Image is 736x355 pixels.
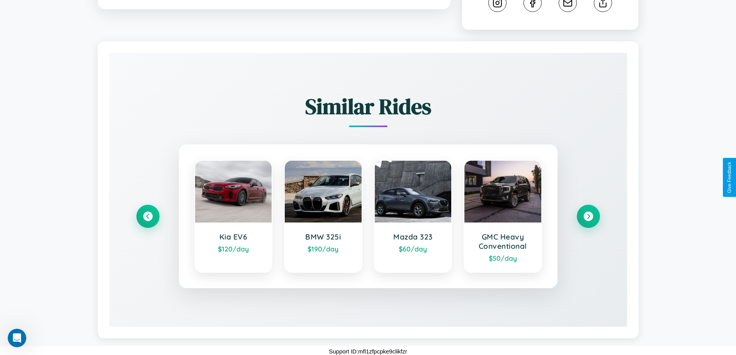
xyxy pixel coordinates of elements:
[472,254,534,262] div: $ 50 /day
[374,160,452,273] a: Mazda 323$60/day
[382,245,444,253] div: $ 60 /day
[284,160,362,273] a: BMW 325i$190/day
[292,245,354,253] div: $ 190 /day
[464,160,542,273] a: GMC Heavy Conventional$50/day
[472,232,534,251] h3: GMC Heavy Conventional
[382,232,444,241] h3: Mazda 323
[292,232,354,241] h3: BMW 325i
[203,245,264,253] div: $ 120 /day
[8,329,26,347] iframe: Intercom live chat
[203,232,264,241] h3: Kia EV6
[727,162,732,193] div: Give Feedback
[194,160,273,273] a: Kia EV6$120/day
[136,92,600,121] h2: Similar Rides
